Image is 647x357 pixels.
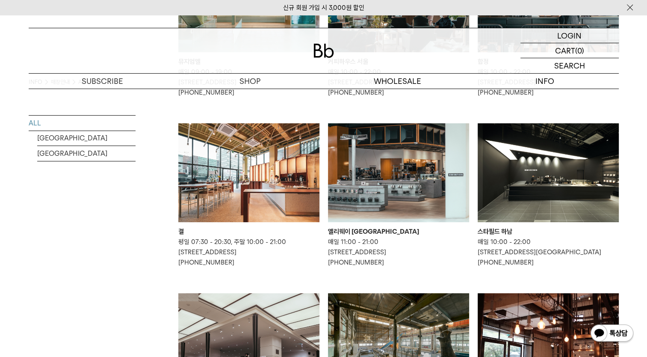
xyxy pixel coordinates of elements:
a: [GEOGRAPHIC_DATA] [37,146,136,161]
a: SUBSCRIBE [29,74,176,89]
a: SHOP [176,74,324,89]
img: 앨리웨이 인천 [328,123,469,222]
a: [GEOGRAPHIC_DATA] [37,131,136,146]
a: 스타필드 하남 스타필드 하남 매일 10:00 - 22:00[STREET_ADDRESS][GEOGRAPHIC_DATA][PHONE_NUMBER] [478,123,619,268]
a: 결 결 평일 07:30 - 20:30, 주말 10:00 - 21:00[STREET_ADDRESS][PHONE_NUMBER] [178,123,319,268]
p: INFO [471,74,619,89]
div: 스타필드 하남 [478,226,619,237]
a: LOGIN [520,28,619,43]
p: LOGIN [557,28,582,43]
p: SEARCH [554,58,585,73]
img: 스타필드 하남 [478,123,619,222]
a: ALL [29,116,136,131]
a: 앨리웨이 인천 앨리웨이 [GEOGRAPHIC_DATA] 매일 11:00 - 21:00[STREET_ADDRESS][PHONE_NUMBER] [328,123,469,268]
div: 앨리웨이 [GEOGRAPHIC_DATA] [328,226,469,237]
a: 신규 회원 가입 시 3,000원 할인 [283,4,364,12]
p: WHOLESALE [324,74,471,89]
div: 결 [178,226,319,237]
img: 결 [178,123,319,222]
p: (0) [575,43,584,58]
img: 로고 [313,44,334,58]
p: 매일 11:00 - 21:00 [STREET_ADDRESS] [PHONE_NUMBER] [328,237,469,268]
p: 매일 10:00 - 22:00 [STREET_ADDRESS][GEOGRAPHIC_DATA] [PHONE_NUMBER] [478,237,619,268]
p: CART [555,43,575,58]
p: 평일 07:30 - 20:30, 주말 10:00 - 21:00 [STREET_ADDRESS] [PHONE_NUMBER] [178,237,319,268]
img: 카카오톡 채널 1:1 채팅 버튼 [590,324,634,344]
a: CART (0) [520,43,619,58]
